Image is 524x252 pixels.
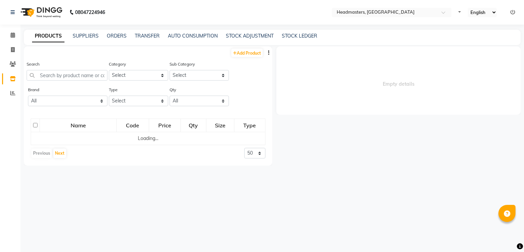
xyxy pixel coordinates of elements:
label: Category [109,61,126,67]
a: ORDERS [107,33,127,39]
img: logo [17,3,64,22]
label: Sub Category [170,61,195,67]
div: Name [40,119,116,131]
a: SUPPLIERS [73,33,99,39]
label: Type [109,87,118,93]
span: Empty details [276,46,521,115]
a: STOCK LEDGER [282,33,317,39]
div: Type [235,119,265,131]
a: Add Product [231,48,263,57]
a: AUTO CONSUMPTION [168,33,218,39]
div: Price [149,119,180,131]
label: Brand [28,87,39,93]
button: Next [53,149,66,158]
a: STOCK ADJUSTMENT [226,33,274,39]
div: Size [207,119,234,131]
input: Search by product name or code [27,70,107,81]
a: PRODUCTS [32,30,64,42]
label: Search [27,61,40,67]
b: 08047224946 [75,3,105,22]
div: Qty [181,119,206,131]
td: Loading... [31,132,265,145]
div: Code [117,119,148,131]
label: Qty [170,87,176,93]
a: TRANSFER [135,33,160,39]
